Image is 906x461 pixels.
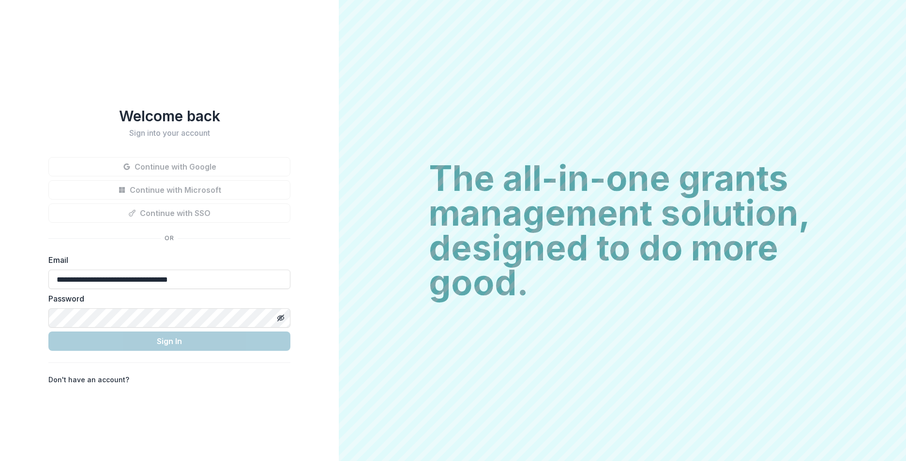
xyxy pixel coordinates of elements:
label: Password [48,293,285,304]
button: Continue with SSO [48,203,290,223]
button: Toggle password visibility [273,310,288,326]
h2: Sign into your account [48,129,290,138]
p: Don't have an account? [48,375,129,385]
button: Sign In [48,331,290,351]
h1: Welcome back [48,107,290,125]
button: Continue with Microsoft [48,180,290,200]
button: Continue with Google [48,157,290,176]
label: Email [48,254,285,266]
